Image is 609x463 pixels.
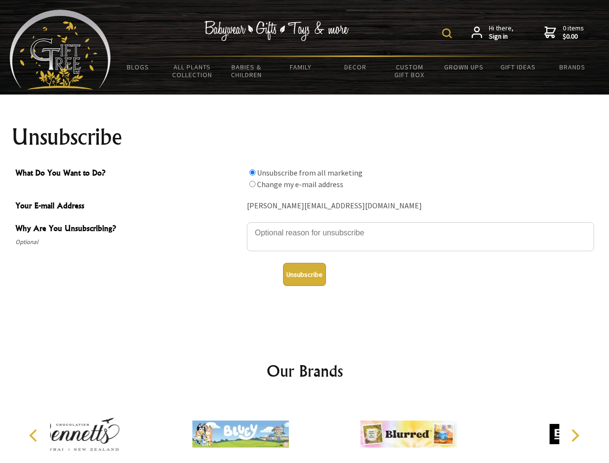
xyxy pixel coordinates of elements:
[283,263,326,286] button: Unsubscribe
[442,28,452,38] img: product search
[563,24,584,41] span: 0 items
[15,167,242,181] span: What Do You Want to Do?
[249,181,256,187] input: What Do You Want to Do?
[247,199,594,214] div: [PERSON_NAME][EMAIL_ADDRESS][DOMAIN_NAME]
[15,200,242,214] span: Your E-mail Address
[12,125,598,149] h1: Unsubscribe
[111,57,165,77] a: BLOGS
[257,168,363,177] label: Unsubscribe from all marketing
[10,10,111,90] img: Babyware - Gifts - Toys and more...
[382,57,437,85] a: Custom Gift Box
[491,57,545,77] a: Gift Ideas
[563,32,584,41] strong: $0.00
[544,24,584,41] a: 0 items$0.00
[436,57,491,77] a: Grown Ups
[219,57,274,85] a: Babies & Children
[328,57,382,77] a: Decor
[247,222,594,251] textarea: Why Are You Unsubscribing?
[15,236,242,248] span: Optional
[204,21,349,41] img: Babywear - Gifts - Toys & more
[249,169,256,176] input: What Do You Want to Do?
[545,57,600,77] a: Brands
[274,57,328,77] a: Family
[24,425,45,446] button: Previous
[489,24,514,41] span: Hi there,
[19,359,590,382] h2: Our Brands
[15,222,242,236] span: Why Are You Unsubscribing?
[564,425,585,446] button: Next
[489,32,514,41] strong: Sign in
[165,57,220,85] a: All Plants Collection
[472,24,514,41] a: Hi there,Sign in
[257,179,343,189] label: Change my e-mail address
